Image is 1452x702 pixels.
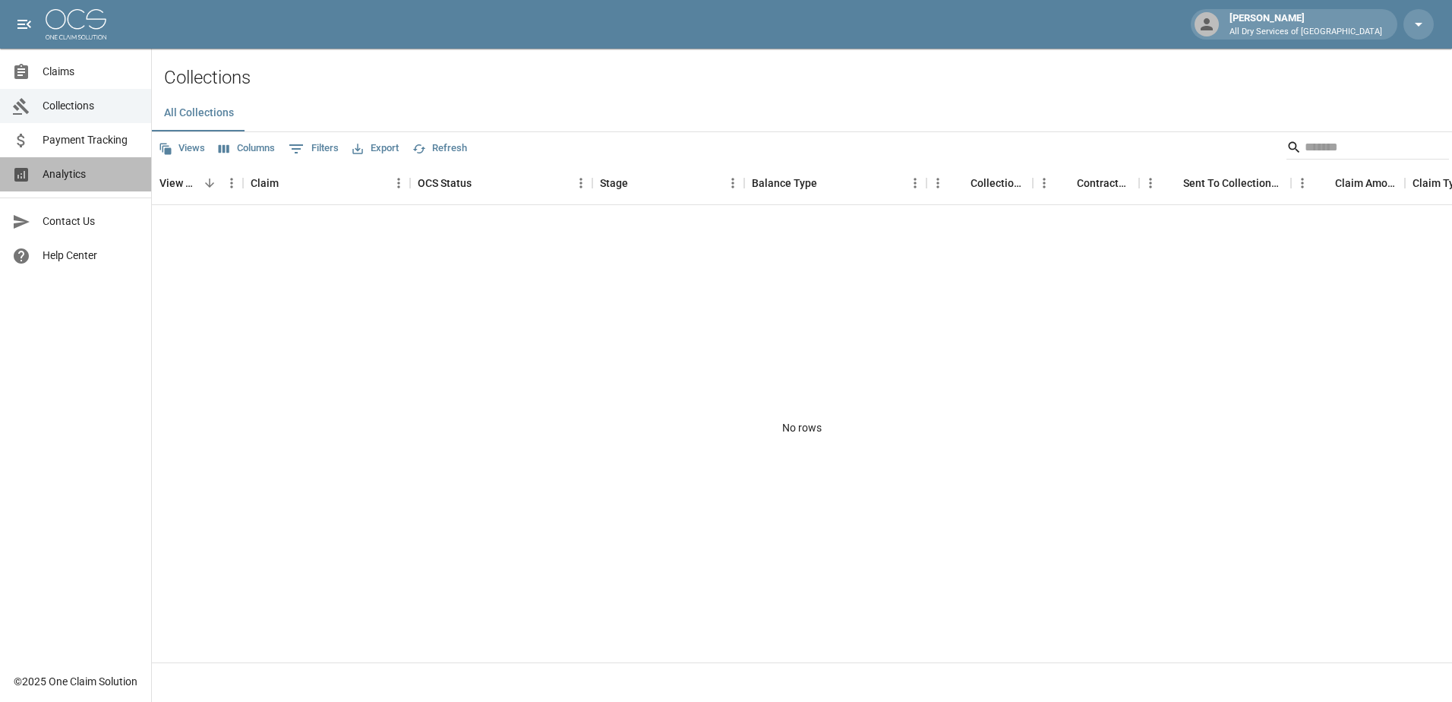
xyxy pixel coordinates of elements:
[1056,172,1077,194] button: Sort
[152,95,246,131] button: All Collections
[1286,135,1449,163] div: Search
[43,213,139,229] span: Contact Us
[199,172,220,194] button: Sort
[1162,172,1183,194] button: Sort
[971,162,1025,204] div: Collections Fee
[9,9,39,40] button: open drawer
[243,162,410,204] div: Claim
[387,172,410,194] button: Menu
[1183,162,1283,204] div: Sent To Collections Date
[1033,162,1139,204] div: Contractor Amount
[721,172,744,194] button: Menu
[215,137,279,160] button: Select columns
[43,166,139,182] span: Analytics
[949,172,971,194] button: Sort
[251,162,279,204] div: Claim
[220,172,243,194] button: Menu
[628,172,649,194] button: Sort
[164,67,1452,89] h2: Collections
[472,172,493,194] button: Sort
[592,162,744,204] div: Stage
[817,172,838,194] button: Sort
[904,172,926,194] button: Menu
[410,162,592,204] div: OCS Status
[46,9,106,40] img: ocs-logo-white-transparent.png
[152,95,1452,131] div: dynamic tabs
[1139,162,1291,204] div: Sent To Collections Date
[752,162,817,204] div: Balance Type
[926,162,1033,204] div: Collections Fee
[152,162,243,204] div: View Collection
[409,137,471,160] button: Refresh
[152,205,1452,651] div: No rows
[285,137,342,161] button: Show filters
[744,162,926,204] div: Balance Type
[600,162,628,204] div: Stage
[1229,26,1382,39] p: All Dry Services of [GEOGRAPHIC_DATA]
[1335,162,1397,204] div: Claim Amount
[570,172,592,194] button: Menu
[159,162,199,204] div: View Collection
[1077,162,1132,204] div: Contractor Amount
[349,137,402,160] button: Export
[1033,172,1056,194] button: Menu
[1223,11,1388,38] div: [PERSON_NAME]
[43,64,139,80] span: Claims
[418,162,472,204] div: OCS Status
[155,137,209,160] button: Views
[1314,172,1335,194] button: Sort
[1291,172,1314,194] button: Menu
[43,132,139,148] span: Payment Tracking
[926,172,949,194] button: Menu
[14,674,137,689] div: © 2025 One Claim Solution
[1139,172,1162,194] button: Menu
[43,248,139,264] span: Help Center
[43,98,139,114] span: Collections
[279,172,300,194] button: Sort
[1291,162,1405,204] div: Claim Amount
